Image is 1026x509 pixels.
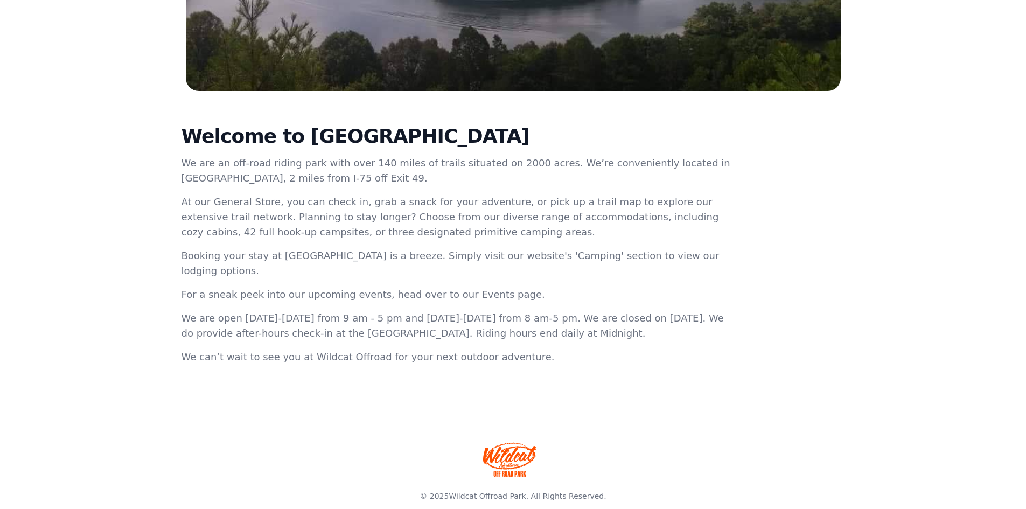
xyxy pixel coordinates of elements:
span: © 2025 . All Rights Reserved. [420,492,606,500]
p: We are open [DATE]-[DATE] from 9 am - 5 pm and [DATE]-[DATE] from 8 am-5 pm. We are closed on [DA... [182,311,733,341]
h2: Welcome to [GEOGRAPHIC_DATA] [182,125,733,147]
p: Booking your stay at [GEOGRAPHIC_DATA] is a breeze. Simply visit our website's 'Camping' section ... [182,248,733,278]
img: Wildcat Offroad park [483,442,537,477]
p: We are an off-road riding park with over 140 miles of trails situated on 2000 acres. We’re conven... [182,156,733,186]
a: Wildcat Offroad Park [449,492,526,500]
p: At our General Store, you can check in, grab a snack for your adventure, or pick up a trail map t... [182,194,733,240]
p: We can’t wait to see you at Wildcat Offroad for your next outdoor adventure. [182,350,733,365]
p: For a sneak peek into our upcoming events, head over to our Events page. [182,287,733,302]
